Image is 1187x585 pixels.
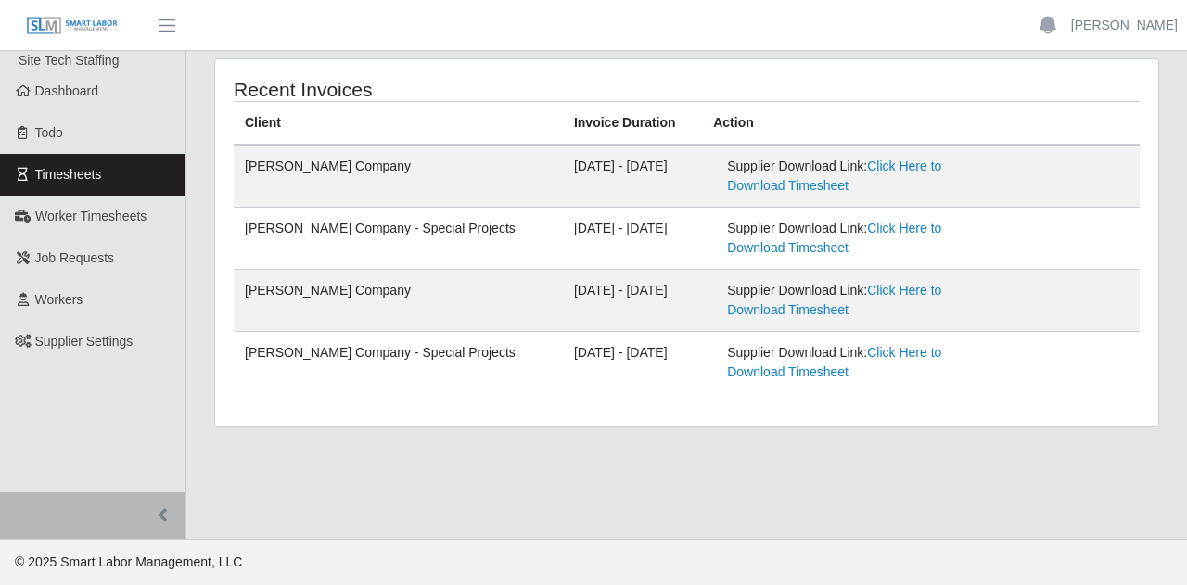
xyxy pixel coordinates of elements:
[234,102,563,146] th: Client
[234,270,563,332] td: [PERSON_NAME] Company
[234,78,595,101] h4: Recent Invoices
[35,334,134,349] span: Supplier Settings
[19,53,119,68] span: Site Tech Staffing
[35,292,83,307] span: Workers
[1071,16,1178,35] a: [PERSON_NAME]
[727,343,976,382] div: Supplier Download Link:
[702,102,1140,146] th: Action
[563,270,702,332] td: [DATE] - [DATE]
[15,554,242,569] span: © 2025 Smart Labor Management, LLC
[563,145,702,208] td: [DATE] - [DATE]
[563,102,702,146] th: Invoice Duration
[26,16,119,36] img: SLM Logo
[727,281,976,320] div: Supplier Download Link:
[35,209,147,223] span: Worker Timesheets
[35,83,99,98] span: Dashboard
[234,332,563,394] td: [PERSON_NAME] Company - Special Projects
[35,250,115,265] span: Job Requests
[563,208,702,270] td: [DATE] - [DATE]
[35,167,102,182] span: Timesheets
[563,332,702,394] td: [DATE] - [DATE]
[35,125,63,140] span: Todo
[727,157,976,196] div: Supplier Download Link:
[234,208,563,270] td: [PERSON_NAME] Company - Special Projects
[234,145,563,208] td: [PERSON_NAME] Company
[727,219,976,258] div: Supplier Download Link:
